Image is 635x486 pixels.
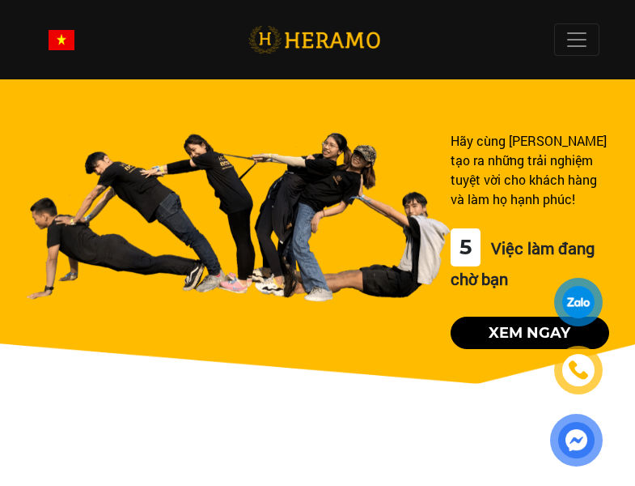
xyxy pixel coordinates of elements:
div: 5 [451,228,480,266]
button: Xem ngay [451,317,609,349]
span: Việc làm đang chờ bạn [451,237,595,289]
div: Hãy cùng [PERSON_NAME] tạo ra những trải nghiệm tuyệt vời cho khách hàng và làm họ hạnh phúc! [451,131,609,209]
a: phone-icon [556,347,601,393]
img: banner [26,131,451,302]
img: logo [248,23,380,57]
img: vn-flag.png [49,30,74,50]
img: phone-icon [566,358,590,382]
